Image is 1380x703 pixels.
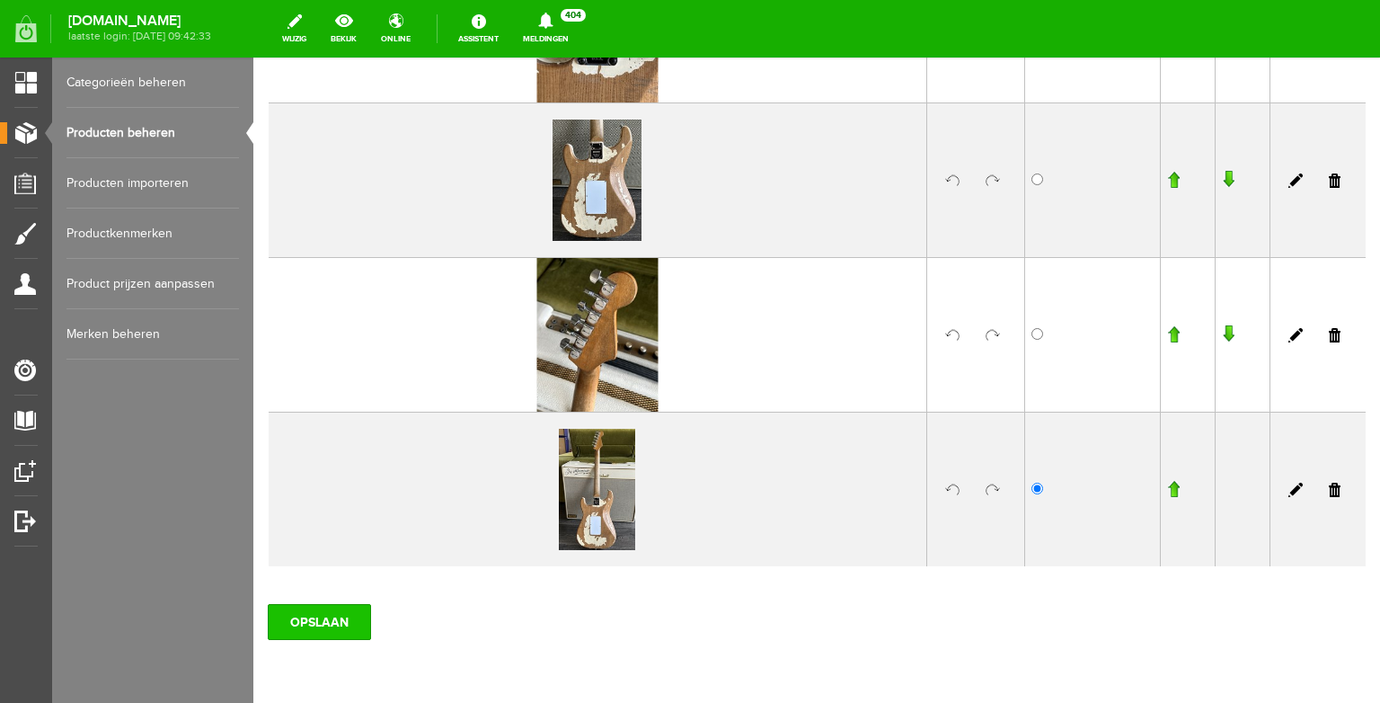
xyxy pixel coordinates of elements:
a: Assistent [447,9,509,49]
a: Bewerken [1035,425,1049,440]
a: bekijk [320,9,367,49]
a: Product prijzen aanpassen [66,259,239,309]
a: Verwijderen [1075,425,1087,440]
input: OPSLAAN [14,547,118,583]
strong: [DOMAIN_NAME] [68,16,211,26]
a: Producten importeren [66,158,239,209]
img: img-4228.jpg [305,371,383,493]
a: Verwijderen [1075,271,1087,285]
a: wijzig [271,9,317,49]
a: Bewerken [1035,271,1049,285]
span: laatste login: [DATE] 09:42:33 [68,31,211,41]
img: img-4223.jpg [299,62,387,183]
img: img-4222.jpg [283,196,404,358]
a: Productkenmerken [66,209,239,259]
a: Bewerken [1035,116,1049,130]
a: Producten beheren [66,108,239,158]
a: Categorieën beheren [66,58,239,108]
a: Merken beheren [66,309,239,360]
a: Verwijderen [1075,116,1087,130]
span: 404 [561,9,586,22]
a: Meldingen404 [512,9,579,49]
a: online [370,9,421,49]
